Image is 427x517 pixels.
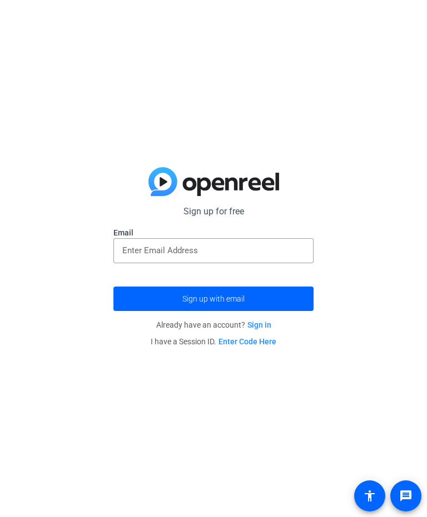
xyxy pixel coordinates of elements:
span: Already have an account? [156,320,271,329]
button: Sign up with email [113,287,314,311]
mat-icon: message [399,489,413,503]
mat-icon: accessibility [363,489,376,503]
span: I have a Session ID. [151,337,276,346]
p: Sign up for free [113,205,314,218]
label: Email [113,227,314,238]
a: Sign in [247,320,271,329]
a: Enter Code Here [219,337,276,346]
img: blue-gradient.svg [148,167,279,196]
input: Enter Email Address [122,244,305,257]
